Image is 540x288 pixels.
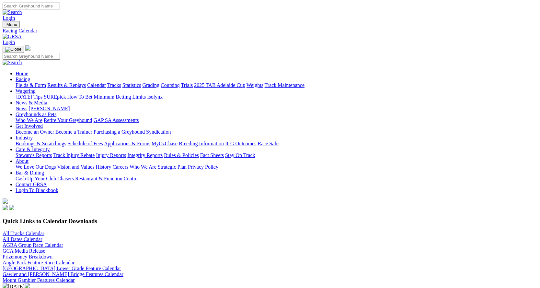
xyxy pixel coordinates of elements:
a: SUREpick [44,94,66,100]
a: Home [16,71,28,76]
div: Greyhounds as Pets [16,117,537,123]
a: All Tracks Calendar [3,231,44,236]
a: Who We Are [16,117,42,123]
a: Become a Trainer [55,129,92,135]
a: All Dates Calendar [3,236,42,242]
a: Careers [112,164,128,170]
a: Grading [143,82,159,88]
div: News & Media [16,106,537,112]
a: Contact GRSA [16,182,47,187]
a: Login To Blackbook [16,187,58,193]
a: Privacy Policy [188,164,218,170]
a: Race Safe [258,141,278,146]
a: Login [3,40,15,45]
a: Purchasing a Greyhound [94,129,145,135]
a: Retire Your Greyhound [44,117,92,123]
a: Stewards Reports [16,152,52,158]
a: Mount Gambier Features Calendar [3,277,75,283]
a: Track Injury Rebate [53,152,95,158]
div: Bar & Dining [16,176,537,182]
a: Racing Calendar [3,28,537,34]
a: Weights [247,82,263,88]
a: Fields & Form [16,82,46,88]
img: logo-grsa-white.png [25,45,30,51]
a: [PERSON_NAME] [29,106,70,111]
a: Vision and Values [57,164,94,170]
a: 2025 TAB Adelaide Cup [194,82,245,88]
a: Results & Replays [47,82,86,88]
div: About [16,164,537,170]
img: GRSA [3,34,22,40]
a: Login [3,15,15,21]
a: Bookings & Scratchings [16,141,66,146]
span: Menu [6,22,17,27]
a: Injury Reports [96,152,126,158]
a: GCA Media Release [3,248,45,254]
a: Care & Integrity [16,147,50,152]
a: Strategic Plan [158,164,187,170]
div: Racing [16,82,537,88]
a: Breeding Information [179,141,224,146]
a: GAP SA Assessments [94,117,139,123]
a: Fact Sheets [200,152,224,158]
img: Search [3,60,22,66]
a: Industry [16,135,33,140]
div: Wagering [16,94,537,100]
a: [DATE] Tips [16,94,42,100]
button: Toggle navigation [3,46,24,53]
img: facebook.svg [3,205,8,210]
a: Minimum Betting Limits [94,94,146,100]
a: Get Involved [16,123,43,129]
a: Racing [16,77,30,82]
a: Who We Are [130,164,156,170]
a: Schedule of Fees [67,141,103,146]
a: History [96,164,111,170]
a: [GEOGRAPHIC_DATA] Lower Grade Feature Calendar [3,266,121,271]
a: Coursing [161,82,180,88]
img: twitter.svg [9,205,14,210]
a: AGRA Group Race Calendar [3,242,63,248]
div: Industry [16,141,537,147]
a: Calendar [87,82,106,88]
input: Search [3,3,60,9]
a: Cash Up Your Club [16,176,56,181]
a: Rules & Policies [164,152,199,158]
img: logo-grsa-white.png [3,198,8,204]
a: ICG Outcomes [225,141,256,146]
a: How To Bet [67,94,93,100]
a: Become an Owner [16,129,54,135]
a: About [16,158,29,164]
a: MyOzChase [152,141,178,146]
a: Syndication [146,129,171,135]
a: News & Media [16,100,47,105]
input: Search [3,53,60,60]
a: Track Maintenance [265,82,304,88]
img: Close [5,47,21,52]
h3: Quick Links to Calendar Downloads [3,218,537,225]
a: Integrity Reports [127,152,163,158]
a: Trials [181,82,193,88]
a: Isolynx [147,94,163,100]
a: Gawler and [PERSON_NAME] Bridge Features Calendar [3,271,123,277]
a: Angle Park Feature Race Calendar [3,260,75,265]
a: Bar & Dining [16,170,44,175]
a: News [16,106,27,111]
a: Tracks [107,82,121,88]
a: Wagering [16,88,36,94]
a: Prizemoney Breakdown [3,254,52,259]
a: Applications & Forms [104,141,150,146]
div: Care & Integrity [16,152,537,158]
a: We Love Our Dogs [16,164,56,170]
a: Statistics [122,82,141,88]
div: Get Involved [16,129,537,135]
a: Stay On Track [225,152,255,158]
button: Toggle navigation [3,21,20,28]
a: Greyhounds as Pets [16,112,56,117]
img: Search [3,9,22,15]
a: Chasers Restaurant & Function Centre [57,176,137,181]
